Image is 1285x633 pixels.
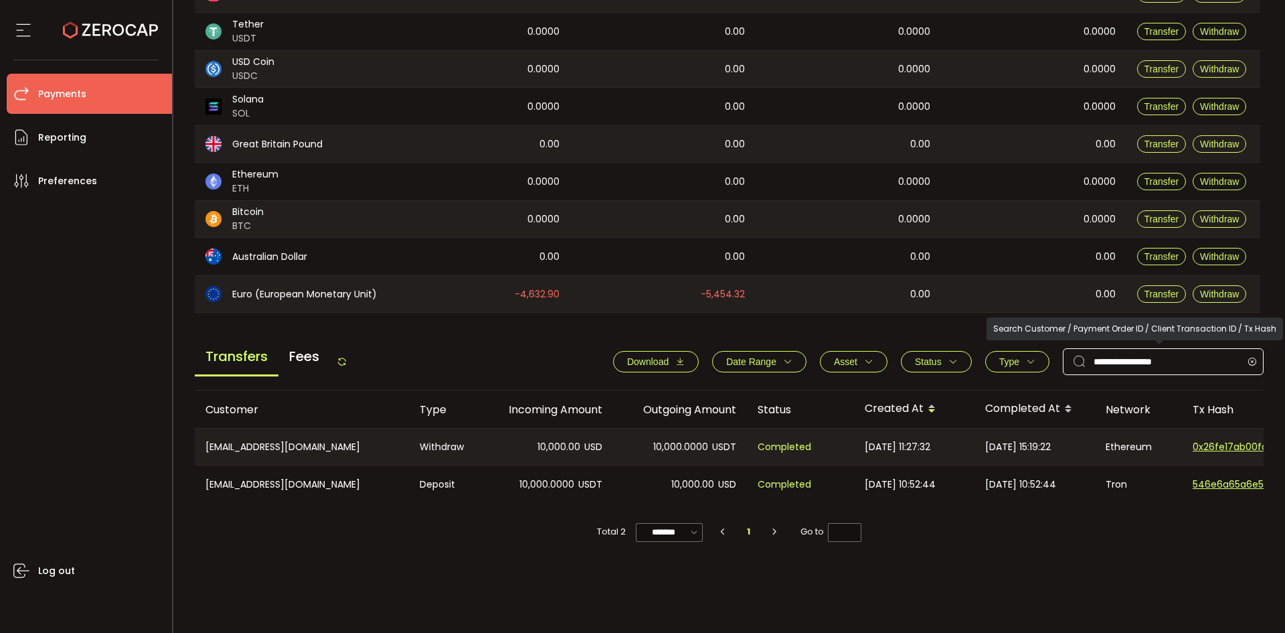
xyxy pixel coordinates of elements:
span: Withdraw [1200,176,1239,187]
button: Transfer [1137,23,1187,40]
iframe: Chat Widget [1218,569,1285,633]
span: Transfer [1144,251,1179,262]
div: Network [1095,402,1182,417]
span: BTC [232,219,264,233]
span: SOL [232,107,264,121]
span: 0.0000 [1084,174,1116,190]
img: usdc_portfolio.svg [205,61,222,77]
span: Withdraw [1200,289,1239,299]
span: 0.00 [910,249,930,265]
span: 0.0000 [898,174,930,190]
span: Go to [800,522,861,541]
span: Transfer [1144,289,1179,299]
button: Type [985,351,1049,372]
div: Deposit [409,466,479,503]
span: 10,000.0000 [653,439,708,455]
span: Transfer [1144,101,1179,112]
span: -4,632.90 [515,287,560,302]
button: Transfer [1137,135,1187,153]
span: 0.00 [1096,137,1116,152]
button: Transfer [1137,285,1187,303]
button: Withdraw [1193,285,1246,303]
span: Fees [278,338,330,374]
span: 0.0000 [1084,24,1116,40]
span: USDT [712,439,736,455]
div: Incoming Amount [479,402,613,417]
span: USD [584,439,602,455]
div: Created At [854,398,974,421]
span: 0.0000 [1084,99,1116,115]
span: Completed [758,477,811,492]
button: Date Range [712,351,806,372]
button: Withdraw [1193,23,1246,40]
span: Log out [38,561,75,581]
span: Australian Dollar [232,250,307,264]
img: eur_portfolio.svg [205,286,222,302]
span: USDT [578,477,602,492]
button: Withdraw [1193,60,1246,78]
span: 0.0000 [1084,212,1116,227]
span: 0.0000 [527,99,560,115]
span: ETH [232,182,278,196]
span: Great Britain Pound [232,137,323,151]
span: 10,000.0000 [519,477,574,492]
img: gbp_portfolio.svg [205,136,222,152]
button: Transfer [1137,60,1187,78]
img: btc_portfolio.svg [205,211,222,227]
img: usdt_portfolio.svg [205,23,222,40]
span: [DATE] 10:52:44 [865,477,936,492]
span: Withdraw [1200,26,1239,37]
span: 0.00 [725,137,745,152]
div: Search Customer / Payment Order ID / Client Transaction ID / Tx Hash [987,318,1283,340]
button: Asset [820,351,887,372]
span: Withdraw [1200,64,1239,74]
span: USDT [232,31,264,46]
span: Bitcoin [232,205,264,219]
span: 0.0000 [1084,62,1116,77]
span: Reporting [38,128,86,147]
div: Outgoing Amount [613,402,747,417]
li: 1 [737,522,761,541]
span: 10,000.00 [671,477,714,492]
div: [EMAIL_ADDRESS][DOMAIN_NAME] [195,429,409,465]
span: Ethereum [232,167,278,182]
span: 0.00 [725,212,745,227]
span: -5,454.32 [701,287,745,302]
span: USD Coin [232,55,274,69]
span: 0.0000 [898,24,930,40]
span: 0.00 [539,249,560,265]
span: 0.0000 [527,62,560,77]
span: 0.00 [725,174,745,190]
button: Withdraw [1193,248,1246,265]
div: Status [747,402,854,417]
span: [DATE] 15:19:22 [985,439,1051,455]
span: USD [718,477,736,492]
span: [DATE] 11:27:32 [865,439,930,455]
span: Completed [758,439,811,455]
span: Transfer [1144,64,1179,74]
div: Customer [195,402,409,417]
div: Completed At [974,398,1095,421]
span: Download [627,356,669,367]
div: Tron [1095,466,1182,503]
span: Preferences [38,171,97,191]
span: Withdraw [1200,139,1239,149]
button: Status [901,351,972,372]
span: 10,000.00 [537,439,580,455]
img: sol_portfolio.png [205,98,222,115]
div: Ethereum [1095,429,1182,465]
span: 0.0000 [898,212,930,227]
span: Withdraw [1200,214,1239,224]
span: 0.00 [725,99,745,115]
span: Tether [232,17,264,31]
button: Transfer [1137,248,1187,265]
span: Payments [38,84,86,104]
span: 0.0000 [898,99,930,115]
span: Solana [232,92,264,107]
div: [EMAIL_ADDRESS][DOMAIN_NAME] [195,466,409,503]
img: aud_portfolio.svg [205,249,222,265]
button: Withdraw [1193,173,1246,190]
span: Total 2 [597,522,626,541]
span: 0.0000 [527,212,560,227]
